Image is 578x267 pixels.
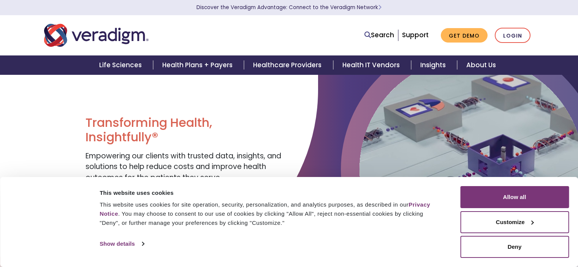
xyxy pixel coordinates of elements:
[153,55,244,75] a: Health Plans + Payers
[457,55,505,75] a: About Us
[44,23,149,48] img: Veradigm logo
[100,188,443,197] div: This website uses cookies
[411,55,457,75] a: Insights
[441,28,488,43] a: Get Demo
[402,30,429,39] a: Support
[100,200,443,228] div: This website uses cookies for site operation, security, personalization, and analytics purposes, ...
[86,115,283,145] h1: Transforming Health, Insightfully®
[460,211,569,233] button: Customize
[333,55,411,75] a: Health IT Vendors
[378,4,382,11] span: Learn More
[100,238,144,250] a: Show details
[90,55,153,75] a: Life Sciences
[460,186,569,208] button: Allow all
[460,236,569,258] button: Deny
[364,30,394,40] a: Search
[196,4,382,11] a: Discover the Veradigm Advantage: Connect to the Veradigm NetworkLearn More
[495,28,530,43] a: Login
[86,151,281,183] span: Empowering our clients with trusted data, insights, and solutions to help reduce costs and improv...
[244,55,333,75] a: Healthcare Providers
